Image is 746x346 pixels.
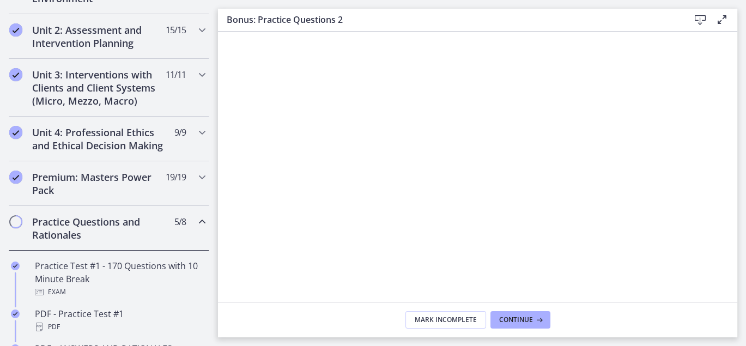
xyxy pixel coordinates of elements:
[415,315,477,324] span: Mark Incomplete
[32,68,165,107] h2: Unit 3: Interventions with Clients and Client Systems (Micro, Mezzo, Macro)
[9,68,22,81] i: Completed
[490,311,550,329] button: Continue
[35,286,205,299] div: Exam
[9,23,22,37] i: Completed
[405,311,486,329] button: Mark Incomplete
[32,126,165,152] h2: Unit 4: Professional Ethics and Ethical Decision Making
[9,126,22,139] i: Completed
[32,171,165,197] h2: Premium: Masters Power Pack
[32,215,165,241] h2: Practice Questions and Rationales
[32,23,165,50] h2: Unit 2: Assessment and Intervention Planning
[9,171,22,184] i: Completed
[11,262,20,270] i: Completed
[499,315,533,324] span: Continue
[227,13,672,26] h3: Bonus: Practice Questions 2
[35,320,205,333] div: PDF
[174,215,186,228] span: 5 / 8
[35,307,205,333] div: PDF - Practice Test #1
[166,23,186,37] span: 15 / 15
[166,68,186,81] span: 11 / 11
[218,32,737,310] iframe: Video Lesson
[11,309,20,318] i: Completed
[174,126,186,139] span: 9 / 9
[166,171,186,184] span: 19 / 19
[35,259,205,299] div: Practice Test #1 - 170 Questions with 10 Minute Break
